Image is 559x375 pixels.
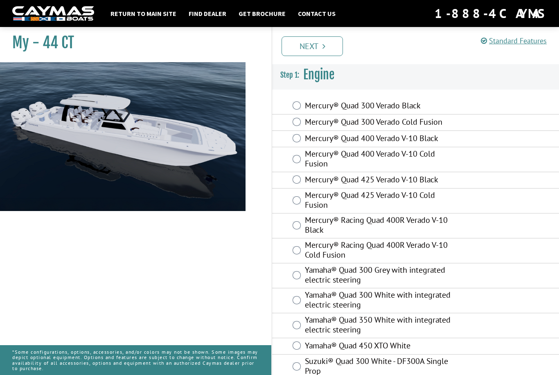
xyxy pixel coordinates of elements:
label: Mercury® Racing Quad 400R Verado V-10 Cold Fusion [305,240,458,262]
p: *Some configurations, options, accessories, and/or colors may not be shown. Some images may depic... [12,345,259,375]
label: Mercury® Quad 425 Verado V-10 Cold Fusion [305,190,458,212]
a: Get Brochure [234,8,290,19]
a: Find Dealer [185,8,230,19]
ul: Pagination [279,35,559,56]
label: Mercury® Racing Quad 400R Verado V-10 Black [305,215,458,237]
a: Standard Features [481,36,547,45]
a: Contact Us [294,8,340,19]
label: Mercury® Quad 425 Verado V-10 Black [305,175,458,186]
label: Yamaha® Quad 450 XTO White [305,341,458,353]
label: Mercury® Quad 300 Verado Cold Fusion [305,117,458,129]
a: Next [282,36,343,56]
h1: My - 44 CT [12,34,251,52]
label: Yamaha® Quad 300 White with integrated electric steering [305,290,458,312]
label: Mercury® Quad 400 Verado V-10 Black [305,133,458,145]
label: Yamaha® Quad 300 Grey with integrated electric steering [305,265,458,287]
img: white-logo-c9c8dbefe5ff5ceceb0f0178aa75bf4bb51f6bca0971e226c86eb53dfe498488.png [12,6,94,21]
label: Mercury® Quad 300 Verado Black [305,101,458,112]
div: 1-888-4CAYMAS [435,4,547,22]
label: Yamaha® Quad 350 White with integrated electric steering [305,315,458,337]
a: Return to main site [106,8,180,19]
h3: Engine [272,60,559,90]
label: Mercury® Quad 400 Verado V-10 Cold Fusion [305,149,458,171]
